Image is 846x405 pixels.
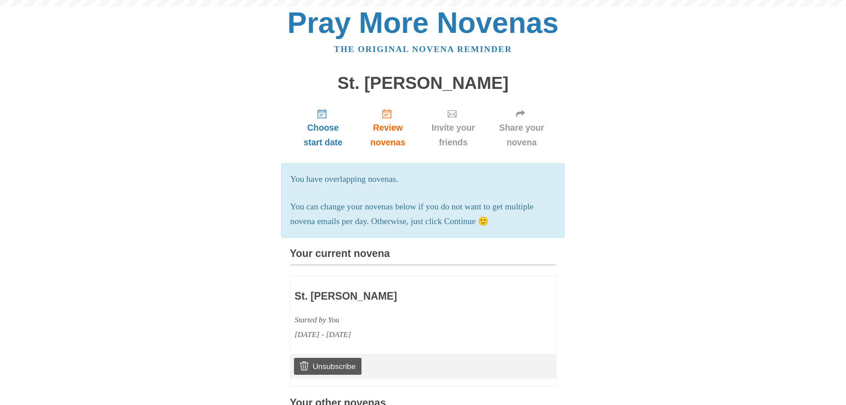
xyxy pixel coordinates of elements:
[287,6,559,39] a: Pray More Novenas
[294,291,500,302] h3: St. [PERSON_NAME]
[429,120,478,150] span: Invite your friends
[420,101,487,154] a: Invite your friends
[334,44,512,54] a: The original novena reminder
[294,327,500,342] div: [DATE] - [DATE]
[290,74,556,93] h1: St. [PERSON_NAME]
[496,120,548,150] span: Share your novena
[356,101,419,154] a: Review novenas
[290,172,556,187] p: You have overlapping novenas.
[290,248,556,265] h3: Your current novena
[290,101,357,154] a: Choose start date
[294,313,500,327] div: Started by You
[487,101,556,154] a: Share your novena
[365,120,410,150] span: Review novenas
[294,358,361,375] a: Unsubscribe
[299,120,348,150] span: Choose start date
[290,200,556,229] p: You can change your novenas below if you do not want to get multiple novena emails per day. Other...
